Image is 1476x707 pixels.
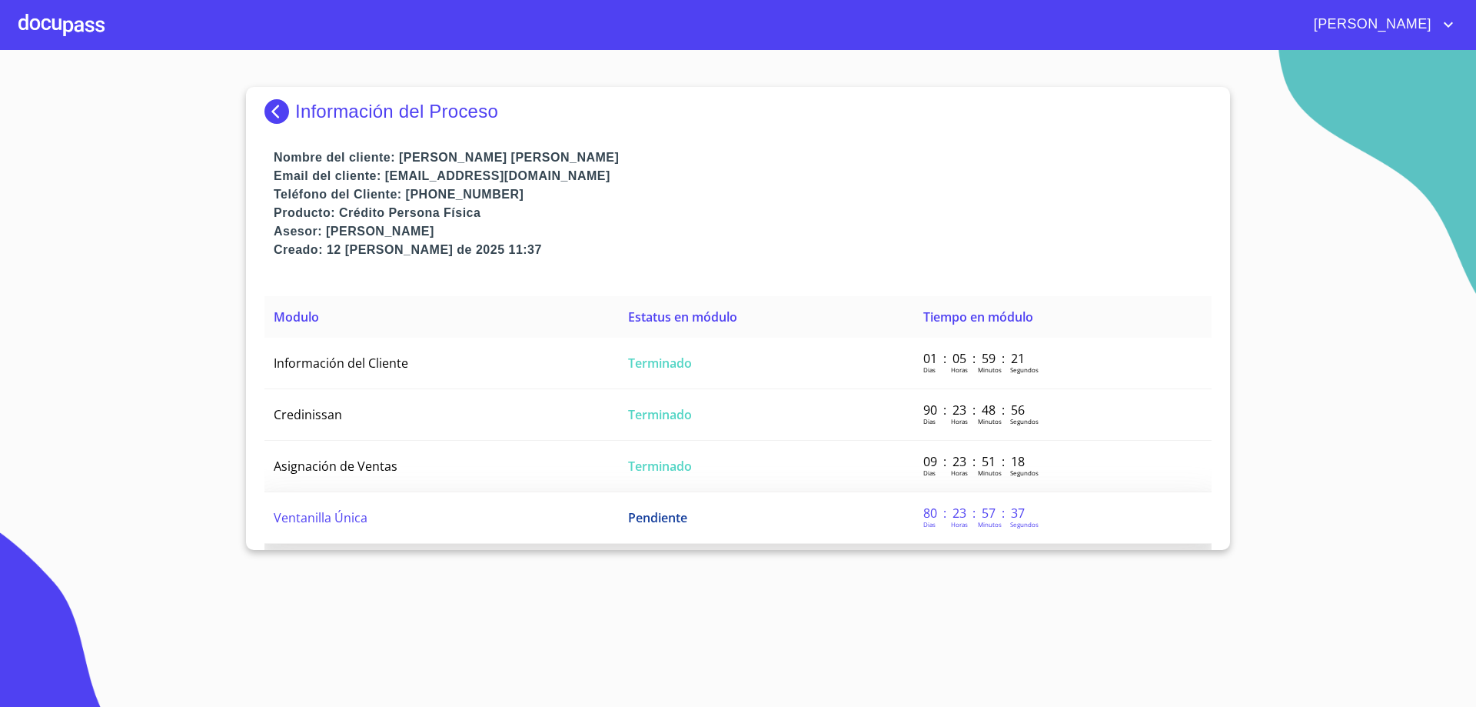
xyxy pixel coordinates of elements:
span: Terminado [628,458,692,475]
button: account of current user [1302,12,1458,37]
span: [PERSON_NAME] [1302,12,1439,37]
span: Modulo [274,308,319,325]
p: 01 : 05 : 59 : 21 [923,350,1027,367]
p: Email del cliente: [EMAIL_ADDRESS][DOMAIN_NAME] [274,167,1212,185]
p: 09 : 23 : 51 : 18 [923,453,1027,470]
span: Estatus en módulo [628,308,737,325]
p: Dias [923,365,936,374]
p: Dias [923,417,936,425]
p: Teléfono del Cliente: [PHONE_NUMBER] [274,185,1212,204]
p: Minutos [978,520,1002,529]
p: 80 : 23 : 57 : 37 [923,505,1027,522]
p: Creado: 12 [PERSON_NAME] de 2025 11:37 [274,241,1212,259]
p: Minutos [978,365,1002,374]
p: Segundos [1010,520,1039,529]
p: Nombre del cliente: [PERSON_NAME] [PERSON_NAME] [274,148,1212,167]
span: Terminado [628,355,692,372]
span: Terminado [628,406,692,423]
p: Segundos [1010,469,1039,477]
p: Segundos [1010,365,1039,374]
p: Dias [923,520,936,529]
p: Segundos [1010,417,1039,425]
img: Docupass spot blue [264,99,295,124]
span: Información del Cliente [274,355,408,372]
span: Credinissan [274,406,342,423]
p: Minutos [978,469,1002,477]
p: Dias [923,469,936,477]
p: 90 : 23 : 48 : 56 [923,402,1027,419]
p: Información del Proceso [295,101,498,122]
span: Asignación de Ventas [274,458,397,475]
span: Tiempo en módulo [923,308,1033,325]
p: Horas [951,417,968,425]
div: Información del Proceso [264,99,1212,124]
span: Ventanilla Única [274,509,367,526]
p: Minutos [978,417,1002,425]
p: Asesor: [PERSON_NAME] [274,222,1212,241]
p: Producto: Crédito Persona Física [274,204,1212,222]
p: Horas [951,520,968,529]
p: Horas [951,469,968,477]
span: Pendiente [628,509,687,526]
p: Horas [951,365,968,374]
